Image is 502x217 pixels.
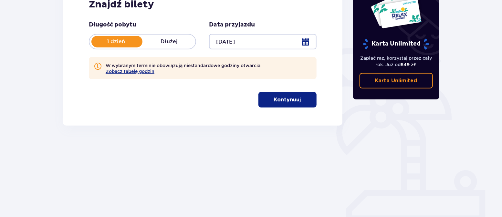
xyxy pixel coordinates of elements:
[89,38,142,45] p: 1 dzień
[142,38,195,45] p: Dłużej
[106,62,262,74] p: W wybranym terminie obowiązują niestandardowe godziny otwarcia.
[401,62,415,67] span: 649 zł
[89,21,136,29] p: Długość pobytu
[360,55,433,68] p: Zapłać raz, korzystaj przez cały rok. Już od !
[274,96,301,103] p: Kontynuuj
[360,73,433,88] a: Karta Unlimited
[106,69,154,74] button: Zobacz tabelę godzin
[375,77,417,84] p: Karta Unlimited
[258,92,317,108] button: Kontynuuj
[362,38,430,50] p: Karta Unlimited
[209,21,255,29] p: Data przyjazdu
